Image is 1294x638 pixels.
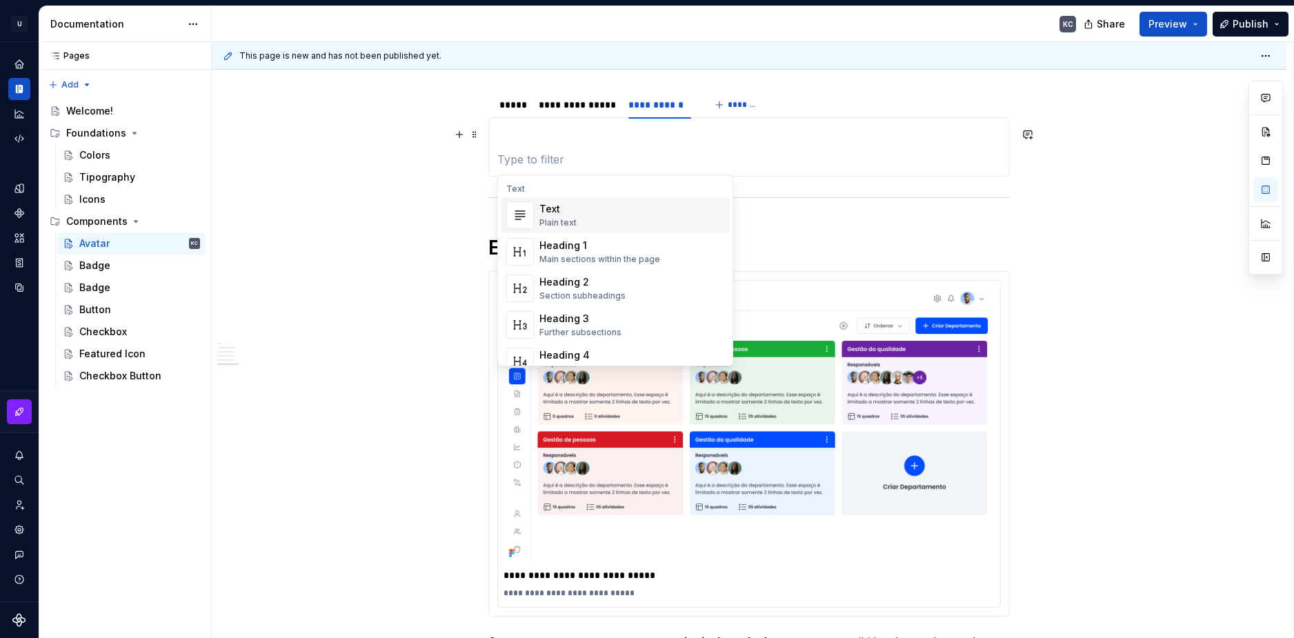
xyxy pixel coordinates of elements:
a: Data sources [8,277,30,299]
div: Main sections within the page [539,254,660,265]
a: Components [8,202,30,224]
button: Add [44,75,96,94]
a: Settings [8,519,30,541]
div: Page tree [44,100,206,387]
div: Details in subsections [539,363,629,375]
span: This page is new and has not been published yet. [239,50,441,61]
svg: Supernova Logo [12,613,26,627]
section-item: Agrupamento [497,126,1001,168]
button: Preview [1139,12,1207,37]
div: Welcome! [66,104,113,118]
button: U [3,9,36,39]
a: Colors [57,144,206,166]
a: Assets [8,227,30,249]
span: Preview [1148,17,1187,31]
div: Badge [79,259,110,272]
div: Pages [44,50,90,61]
span: Share [1097,17,1125,31]
div: Plain text [539,217,577,228]
a: Storybook stories [8,252,30,274]
div: Checkbox [79,325,127,339]
button: Publish [1213,12,1288,37]
a: Analytics [8,103,30,125]
div: KC [1063,19,1073,30]
span: Publish [1233,17,1268,31]
div: Foundations [66,126,126,140]
div: Further subsections [539,327,621,338]
div: Featured Icon [79,347,146,361]
div: Colors [79,148,110,162]
button: Share [1077,12,1134,37]
div: Button [79,303,111,317]
a: Tipography [57,166,206,188]
a: Documentation [8,78,30,100]
a: Invite team [8,494,30,516]
div: Heading 3 [539,312,621,326]
h1: Exemplos de uso [488,235,1010,260]
button: Search ⌘K [8,469,30,491]
a: Welcome! [44,100,206,122]
div: U [11,16,28,32]
div: Heading 1 [539,239,660,252]
a: Checkbox [57,321,206,343]
a: Icons [57,188,206,210]
div: Avatar [79,237,110,250]
a: Home [8,53,30,75]
div: Components [44,210,206,232]
div: Tipography [79,170,135,184]
div: Suggestions [498,175,733,366]
a: Button [57,299,206,321]
a: Code automation [8,128,30,150]
span: Add [61,79,79,90]
button: Notifications [8,444,30,466]
a: AvatarKC [57,232,206,255]
a: Checkbox Button [57,365,206,387]
div: Documentation [50,17,181,31]
a: Badge [57,277,206,299]
div: Heading 2 [539,275,626,289]
div: Text [501,183,730,195]
div: Text [539,202,577,216]
div: Foundations [44,122,206,144]
button: Contact support [8,544,30,566]
div: Components [66,215,128,228]
div: Heading 4 [539,348,629,362]
div: Icons [79,192,106,206]
div: Badge [79,281,110,295]
a: Featured Icon [57,343,206,365]
div: KC [191,237,198,250]
div: Checkbox Button [79,369,161,383]
div: Section subheadings [539,290,626,301]
a: Badge [57,255,206,277]
a: Design tokens [8,177,30,199]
